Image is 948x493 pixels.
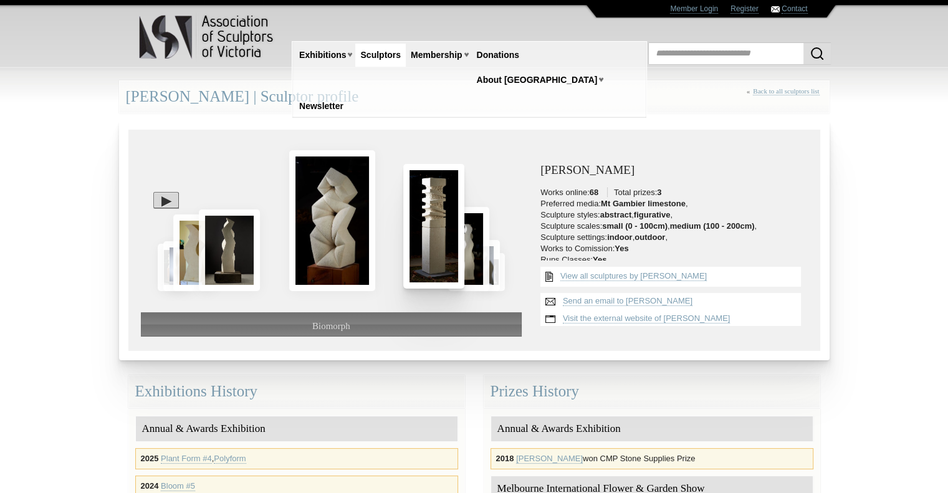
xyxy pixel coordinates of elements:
[771,6,780,12] img: Contact ASV
[496,454,514,463] strong: 2018
[406,44,467,67] a: Membership
[214,454,246,464] a: Polyform
[563,296,692,306] a: Send an email to [PERSON_NAME]
[601,199,686,208] strong: Mt Gambier limestone
[560,271,707,281] a: View all sculptures by [PERSON_NAME]
[472,69,603,92] a: About [GEOGRAPHIC_DATA]
[161,481,195,491] a: Bloom #5
[615,244,628,253] strong: Yes
[128,375,465,408] div: Exhibitions History
[516,454,583,464] a: [PERSON_NAME]
[199,209,260,291] img: Reconciliation
[119,80,830,113] div: [PERSON_NAME] | Sculptor profile
[136,416,457,442] div: Annual & Awards Exhibition
[540,199,807,209] li: Preferred media: ,
[540,232,807,242] li: Sculpture settings: , ,
[563,314,730,323] a: Visit the external website of [PERSON_NAME]
[540,267,558,287] img: View all {sculptor_name} sculptures list
[161,454,212,464] a: Plant Form #4
[294,44,351,67] a: Exhibitions
[590,188,598,197] strong: 68
[607,232,632,242] strong: indoor
[782,4,807,14] a: Contact
[540,221,807,231] li: Sculpture scales: , ,
[540,255,807,265] li: Runs Classes:
[602,221,668,231] strong: small (0 - 100cm)
[810,46,825,61] img: Search
[657,188,661,197] strong: 3
[163,241,194,291] img: Swirl
[747,87,823,109] div: «
[141,454,159,463] strong: 2025
[540,188,807,198] li: Works online: Total prizes:
[141,481,159,491] strong: 2024
[540,244,807,254] li: Works to Comission:
[540,293,560,310] img: Send an email to John Bishop
[600,210,632,219] strong: abstract
[312,321,350,331] span: Biomorph
[670,4,718,14] a: Member Login
[753,87,819,95] a: Back to all sculptors list
[540,210,807,220] li: Sculpture styles: , ,
[135,448,458,469] div: ,
[491,416,813,442] div: Annual & Awards Exhibition
[540,164,807,177] h3: [PERSON_NAME]
[173,214,214,291] img: Counterpoint
[472,44,524,67] a: Donations
[484,375,820,408] div: Prizes History
[294,95,348,118] a: Newsletter
[289,150,375,291] img: Biomorph
[448,207,489,291] img: Continuum
[634,210,671,219] strong: figurative
[593,255,606,264] strong: Yes
[403,164,464,289] img: Discovery
[540,310,560,328] img: Visit website
[158,244,182,290] img: Bloom #5
[491,448,813,469] div: won CMP Stone Supplies Prize
[634,232,665,242] strong: outdoor
[730,4,759,14] a: Register
[670,221,755,231] strong: medium (100 - 200cm)
[138,12,275,62] img: logo.png
[355,44,406,67] a: Sculptors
